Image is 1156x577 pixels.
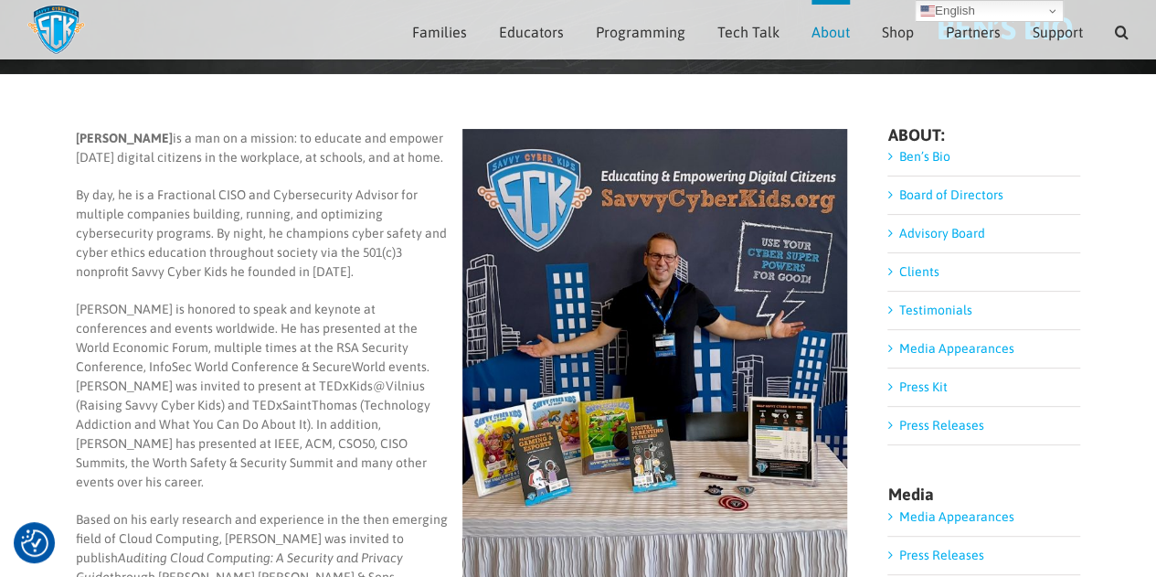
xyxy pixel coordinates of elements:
a: Press Kit [898,379,947,394]
a: Ben’s Bio [898,149,949,164]
span: Partners [946,25,1001,39]
span: Programming [596,25,685,39]
h4: ABOUT: [887,127,1080,144]
a: Media Appearances [898,341,1013,356]
span: Families [412,25,467,39]
p: is a man on a mission: to educate and empower [DATE] digital citizens in the workplace, at school... [76,129,848,167]
span: Educators [499,25,564,39]
button: Consent Preferences [21,529,48,557]
span: Support [1033,25,1083,39]
a: Advisory Board [898,226,984,240]
span: By day, he is a Fractional CISO and Cybersecurity Advisor for multiple companies building, runnin... [76,187,447,279]
span: Shop [882,25,914,39]
a: Press Releases [898,548,983,562]
a: Testimonials [898,303,971,317]
img: Savvy Cyber Kids Logo [27,5,85,55]
a: Media Appearances [898,509,1013,524]
span: Tech Talk [717,25,780,39]
img: Revisit consent button [21,529,48,557]
img: en [920,4,935,18]
span: About [811,25,850,39]
a: Board of Directors [898,187,1002,202]
a: Press Releases [898,418,983,433]
h4: Media [887,486,1080,503]
b: [PERSON_NAME] [76,131,173,145]
a: Clients [898,264,939,279]
p: [PERSON_NAME] is honored to speak and keynote at conferences and events worldwide. He has present... [76,300,848,492]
